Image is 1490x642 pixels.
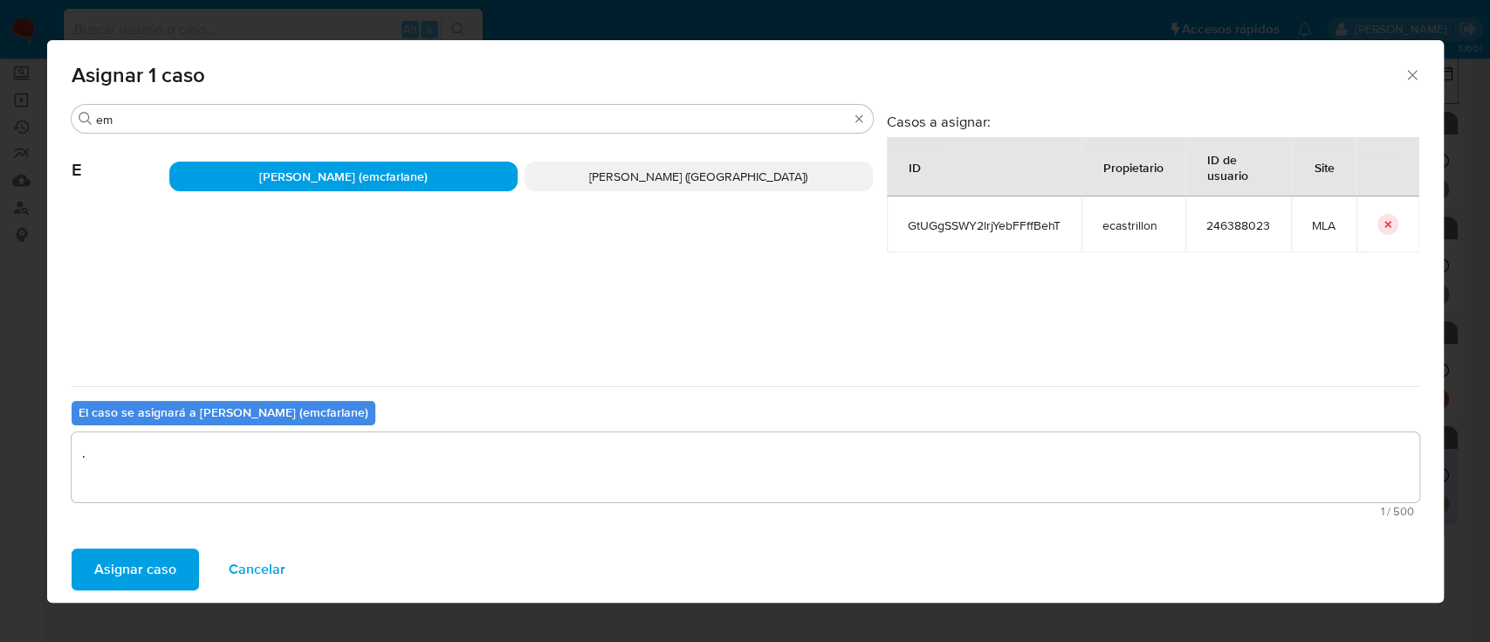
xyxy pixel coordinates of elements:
span: ecastrillon [1102,217,1164,233]
b: El caso se asignará a [PERSON_NAME] (emcfarlane) [79,404,368,421]
div: ID [888,146,942,188]
span: E [72,134,169,181]
div: Site [1294,146,1356,188]
div: Propietario [1082,146,1184,188]
button: Cerrar ventana [1404,66,1419,82]
span: [PERSON_NAME] ([GEOGRAPHIC_DATA]) [589,168,807,185]
div: assign-modal [47,40,1444,603]
span: Máximo 500 caracteres [77,506,1414,517]
span: Asignar 1 caso [72,65,1404,86]
button: Borrar [852,112,866,126]
span: Asignar caso [94,550,176,589]
span: GtUGgSSWY2lrjYebFFffBehT [908,217,1061,233]
div: [PERSON_NAME] ([GEOGRAPHIC_DATA]) [525,162,873,191]
span: 246388023 [1206,217,1270,233]
input: Buscar analista [96,112,848,128]
button: Asignar caso [72,549,199,590]
button: icon-button [1377,214,1398,235]
h3: Casos a asignar: [887,113,1419,130]
span: [PERSON_NAME] (emcfarlane) [259,168,428,185]
div: ID de usuario [1186,138,1290,196]
textarea: . [72,432,1419,502]
div: [PERSON_NAME] (emcfarlane) [169,162,518,191]
button: Cancelar [206,549,308,590]
span: MLA [1312,217,1336,233]
button: Buscar [79,112,93,126]
span: Cancelar [229,550,285,589]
